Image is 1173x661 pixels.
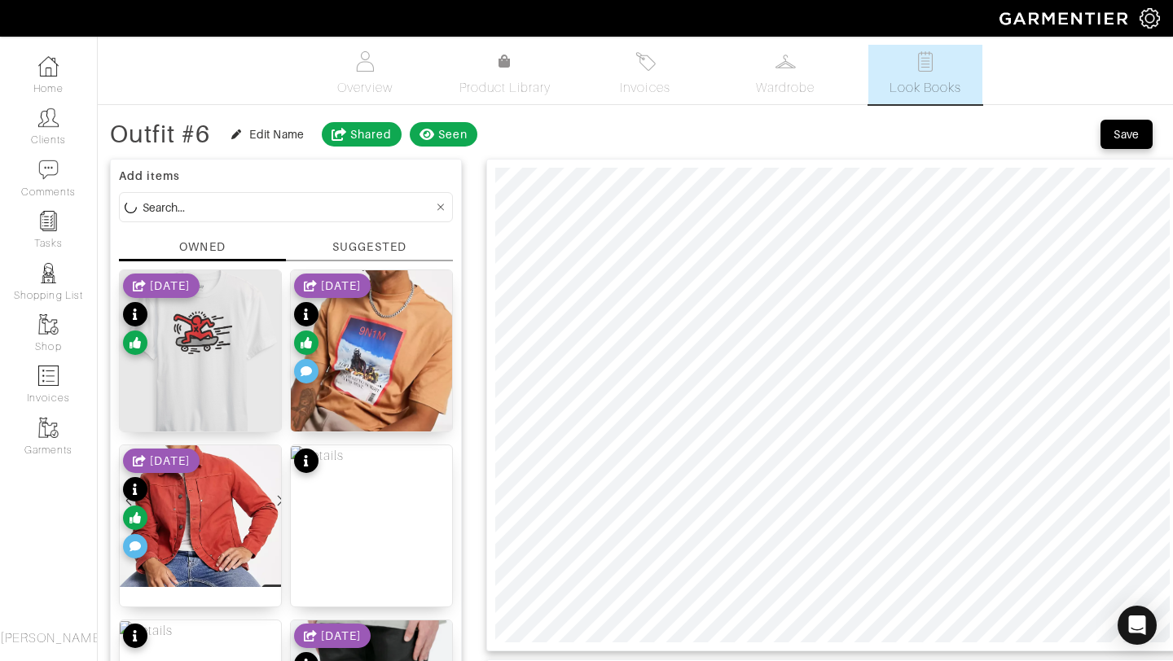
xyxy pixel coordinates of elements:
[222,125,313,144] button: Edit Name
[123,274,200,359] div: See product info
[588,45,702,104] a: Invoices
[1114,126,1140,142] div: Save
[294,274,371,387] div: See product info
[123,449,200,473] div: Shared date
[150,278,190,294] div: [DATE]
[332,239,406,256] div: SUGGESTED
[123,624,147,652] div: See product info
[38,160,59,180] img: comment-icon-a0a6a9ef722e966f86d9cbdc48e553b5cf19dbc54f86b18d962a5391bc8f6eb6.png
[291,270,452,469] img: details
[756,78,815,98] span: Wardrobe
[38,211,59,231] img: reminder-icon-8004d30b9f0a5d33ae49ab947aed9ed385cf756f9e5892f1edd6e32f2345188e.png
[38,56,59,77] img: dashboard-icon-dbcd8f5a0b271acd01030246c82b418ddd0df26cd7fceb0bd07c9910d44c42f6.png
[728,45,842,104] a: Wardrobe
[291,446,344,466] img: details
[294,624,371,648] div: Shared date
[1118,606,1157,645] div: Open Intercom Messenger
[120,621,173,641] img: details
[294,274,371,298] div: Shared date
[337,78,392,98] span: Overview
[119,168,453,184] div: Add items
[150,453,190,469] div: [DATE]
[868,45,982,104] a: Look Books
[110,126,210,142] div: Outfit #6
[321,628,361,644] div: [DATE]
[438,126,468,142] div: Seen
[1140,8,1160,28] img: gear-icon-white-bd11855cb880d31180b6d7d6211b90ccbf57a29d726f0c71d8c61bd08dd39cc2.png
[120,270,281,449] img: details
[991,4,1140,33] img: garmentier-logo-header-white-b43fb05a5012e4ada735d5af1a66efaba907eab6374d6393d1fbf88cb4ef424d.png
[350,126,392,142] div: Shared
[143,197,433,217] input: Search...
[38,314,59,335] img: garments-icon-b7da505a4dc4fd61783c78ac3ca0ef83fa9d6f193b1c9dc38574b1d14d53ca28.png
[120,445,281,587] img: details
[355,51,376,72] img: basicinfo-40fd8af6dae0f16599ec9e87c0ef1c0a1fdea2edbe929e3d69a839185d80c458.svg
[916,51,936,72] img: todo-9ac3debb85659649dc8f770b8b6100bb5dab4b48dedcbae339e5042a72dfd3cc.svg
[38,107,59,128] img: clients-icon-6bae9207a08558b7cb47a8932f037763ab4055f8c8b6bfacd5dc20c3e0201464.png
[123,274,200,298] div: Shared date
[890,78,962,98] span: Look Books
[38,418,59,438] img: garments-icon-b7da505a4dc4fd61783c78ac3ca0ef83fa9d6f193b1c9dc38574b1d14d53ca28.png
[448,52,562,98] a: Product Library
[459,78,551,98] span: Product Library
[123,449,200,563] div: See product info
[249,126,304,142] div: Edit Name
[38,263,59,283] img: stylists-icon-eb353228a002819b7ec25b43dbf5f0378dd9e0616d9560372ff212230b889e62.png
[179,239,225,255] div: OWNED
[38,366,59,386] img: orders-icon-0abe47150d42831381b5fb84f609e132dff9fe21cb692f30cb5eec754e2cba89.png
[308,45,422,104] a: Overview
[294,449,319,477] div: See product info
[775,51,796,72] img: wardrobe-487a4870c1b7c33e795ec22d11cfc2ed9d08956e64fb3008fe2437562e282088.svg
[1101,120,1153,149] button: Save
[635,51,656,72] img: orders-27d20c2124de7fd6de4e0e44c1d41de31381a507db9b33961299e4e07d508b8c.svg
[321,278,361,294] div: [DATE]
[620,78,670,98] span: Invoices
